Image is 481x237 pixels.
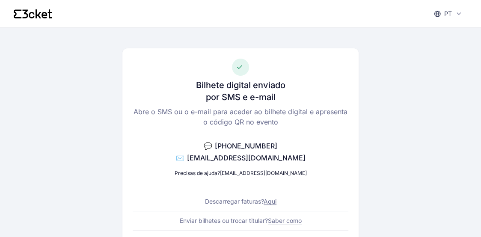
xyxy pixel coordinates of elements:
[215,142,277,150] span: [PHONE_NUMBER]
[176,154,184,162] span: ✉️
[204,142,212,150] span: 💬
[268,217,302,224] a: Saber como
[180,216,302,225] p: Enviar bilhetes ou trocar titular?
[206,91,276,103] h3: por SMS e e-mail
[196,79,285,91] h3: Bilhete digital enviado
[264,198,276,205] a: Aqui
[175,170,220,176] span: Precisas de ajuda?
[205,197,276,206] p: Descarregar faturas?
[220,170,307,176] a: [EMAIL_ADDRESS][DOMAIN_NAME]
[187,154,306,162] span: [EMAIL_ADDRESS][DOMAIN_NAME]
[444,9,452,18] p: pt
[133,107,348,127] p: Abre o SMS ou o e-mail para aceder ao bilhete digital e apresenta o código QR no evento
